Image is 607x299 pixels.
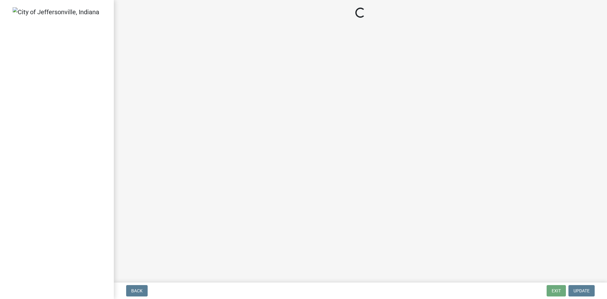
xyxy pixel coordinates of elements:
[131,288,143,293] span: Back
[13,7,99,17] img: City of Jeffersonville, Indiana
[126,285,148,296] button: Back
[573,288,590,293] span: Update
[547,285,566,296] button: Exit
[568,285,595,296] button: Update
